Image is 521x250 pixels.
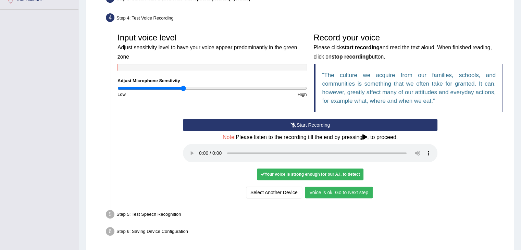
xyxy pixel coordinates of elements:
[183,134,437,140] h4: Please listen to the recording till the end by pressing , to proceed.
[103,225,511,240] div: Step 6: Saving Device Configuration
[117,45,297,59] small: Adjust sensitivity level to have your voice appear predominantly in the green zone
[314,33,503,60] h3: Record your voice
[322,72,496,104] q: The culture we acquire from our families, schools, and communities is something that we often tak...
[103,11,511,26] div: Step 4: Test Voice Recording
[246,187,302,198] button: Select Another Device
[212,91,310,98] div: High
[314,45,492,59] small: Please click and read the text aloud. When finished reading, click on button.
[342,45,380,50] b: start recording
[332,54,369,60] b: stop recording
[305,187,373,198] button: Voice is ok. Go to Next step
[103,208,511,223] div: Step 5: Test Speech Recognition
[223,134,236,140] span: Note:
[183,119,437,131] button: Start Recording
[114,91,212,98] div: Low
[117,33,307,60] h3: Input voice level
[117,77,180,84] label: Adjust Microphone Senstivity
[257,168,363,180] div: Your voice is strong enough for our A.I. to detect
